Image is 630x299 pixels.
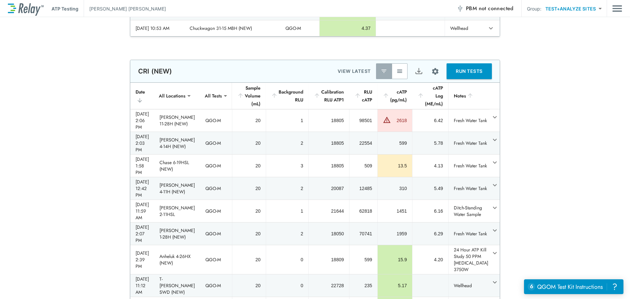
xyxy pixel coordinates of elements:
div: 4.20 [418,256,443,263]
button: expand row [489,157,500,168]
td: T-[PERSON_NAME] SWD (NEW) [154,274,200,297]
div: 98501 [355,117,372,124]
button: Export [411,63,427,79]
img: Latest [381,68,387,75]
div: 70741 [355,230,372,237]
span: not connected [479,5,514,12]
div: 4.13 [418,162,443,169]
p: Group: [527,5,542,12]
div: Calibration RLU ATP1 [314,88,344,104]
td: [PERSON_NAME] 4-11H (NEW) [154,177,200,200]
td: [PERSON_NAME] 4-14H (NEW) [154,132,200,154]
td: QGO-M [200,155,232,177]
td: QGO-M [200,177,232,200]
div: 18805 [314,117,344,124]
td: [PERSON_NAME] 11-28H (NEW) [154,109,200,132]
div: 5.17 [383,282,407,289]
img: Settings Icon [431,67,439,75]
div: 18050 [314,230,344,237]
button: Main menu [612,2,622,15]
td: [PERSON_NAME] 2-11HSL [154,200,200,222]
div: 20 [238,185,261,192]
img: Drawer Icon [612,2,622,15]
td: Wellhead [445,20,482,36]
div: 12485 [355,185,372,192]
div: [DATE] 2:03 PM [136,133,149,153]
div: RLU cATP [354,88,372,104]
td: Chuckwagon 31-15 MBH (NEW) [184,20,280,36]
div: 22554 [355,140,372,146]
div: 235 [355,282,372,289]
div: 310 [383,185,407,192]
div: 13.5 [383,162,407,169]
td: QGO-M [200,132,232,154]
div: 0 [271,282,303,289]
p: ATP Testing [52,5,78,12]
div: 2 [271,140,303,146]
div: 1959 [383,230,407,237]
div: 2 [271,230,303,237]
td: Anheluk 4-26HX (NEW) [154,245,200,274]
td: Fresh Water Tank [448,223,489,245]
td: Fresh Water Tank [448,132,489,154]
div: 20 [238,282,261,289]
th: Date [130,83,154,109]
p: [PERSON_NAME] [PERSON_NAME] [89,5,166,12]
td: [PERSON_NAME] 1-28H (NEW) [154,223,200,245]
button: RUN TESTS [447,63,492,79]
td: Wellhead [448,274,489,297]
div: [DATE] 12:42 PM [136,179,149,198]
div: Notes [454,92,484,100]
td: QGO-M [200,109,232,132]
div: All Locations [154,89,190,102]
div: [DATE] 10:53 AM [136,25,179,32]
td: QGO-M [200,274,232,297]
div: 20 [238,162,261,169]
div: 2618 [392,117,407,124]
td: QGO-M [200,223,232,245]
div: 20 [238,208,261,214]
div: cATP Log (ME/mL) [417,84,443,108]
div: 62818 [355,208,372,214]
div: 3 [271,162,303,169]
button: expand row [489,247,500,259]
td: QGO-M [200,245,232,274]
div: 1 [271,117,303,124]
div: [DATE] 2:39 PM [136,250,149,269]
div: 1 [271,208,303,214]
button: expand row [489,112,500,123]
div: 509 [355,162,372,169]
button: expand row [489,277,500,288]
img: Offline Icon [457,5,463,12]
div: 1451 [383,208,407,214]
td: Fresh Water Tank [448,109,489,132]
div: 5.49 [418,185,443,192]
div: Background RLU [271,88,303,104]
td: Fresh Water Tank [448,155,489,177]
div: [DATE] 11:12 AM [136,276,149,295]
div: 6.16 [418,208,443,214]
div: 599 [383,140,407,146]
div: [DATE] 2:07 PM [136,224,149,244]
div: 18809 [314,256,344,263]
div: 599 [355,256,372,263]
td: 24 Hour ATP Kill Study 50 PPM [MEDICAL_DATA] 3750W [448,245,489,274]
td: QGO-M [200,200,232,222]
div: 21644 [314,208,344,214]
div: [DATE] 1:58 PM [136,156,149,176]
div: 20 [238,230,261,237]
div: 2 [271,185,303,192]
p: CRI (NEW) [138,67,172,75]
div: 18805 [314,162,344,169]
div: 15.9 [383,256,407,263]
button: expand row [489,180,500,191]
div: 5.78 [418,140,443,146]
div: 4.37 [325,25,370,32]
button: expand row [489,225,500,236]
button: expand row [485,23,496,34]
div: 20 [238,117,261,124]
img: LuminUltra Relay [8,2,44,16]
button: expand row [489,202,500,213]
